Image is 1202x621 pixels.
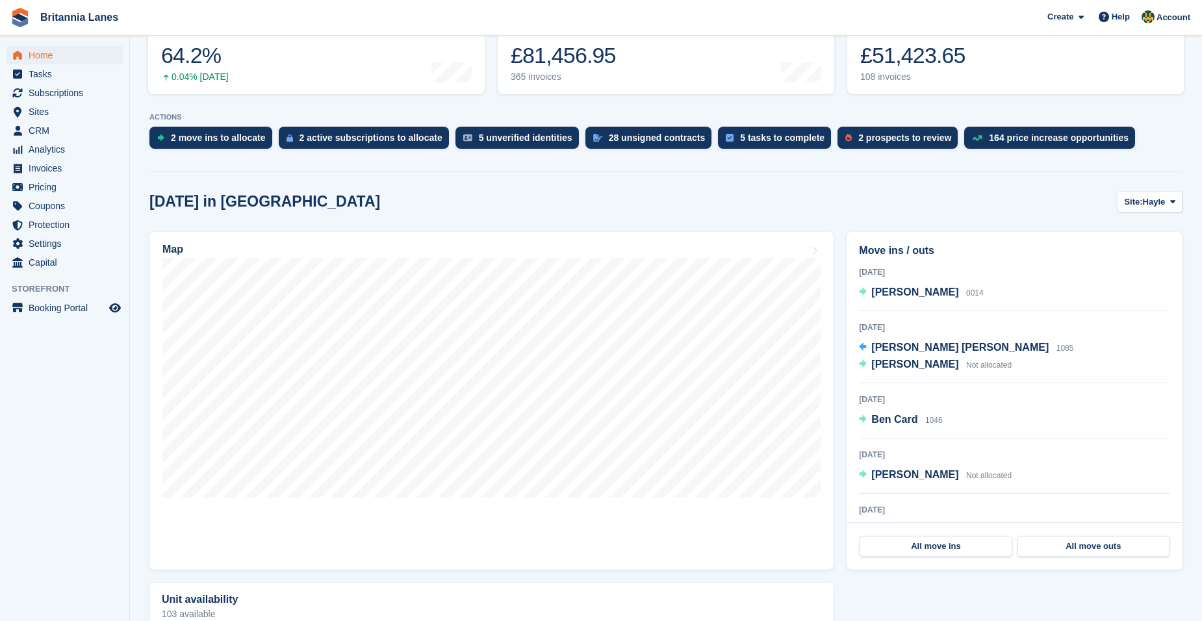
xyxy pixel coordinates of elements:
[593,134,602,142] img: contract_signature_icon-13c848040528278c33f63329250d36e43548de30e8caae1d1a13099fd9432cc5.svg
[1142,10,1155,23] img: Sarah Lane
[859,322,1170,333] div: [DATE]
[498,12,834,94] a: Month-to-date sales £81,456.95 365 invoices
[859,357,1012,374] a: [PERSON_NAME] Not allocated
[29,121,107,140] span: CRM
[35,6,123,28] a: Britannia Lanes
[966,471,1012,480] span: Not allocated
[859,285,983,301] a: [PERSON_NAME] 0014
[161,42,229,69] div: 64.2%
[287,134,293,142] img: active_subscription_to_allocate_icon-d502201f5373d7db506a760aba3b589e785aa758c864c3986d89f69b8ff3...
[6,103,123,121] a: menu
[6,84,123,102] a: menu
[29,197,107,215] span: Coupons
[859,449,1170,461] div: [DATE]
[1112,10,1130,23] span: Help
[10,8,30,27] img: stora-icon-8386f47178a22dfd0bd8f6a31ec36ba5ce8667c1dd55bd0f319d3a0aa187defe.svg
[29,299,107,317] span: Booking Portal
[860,71,965,82] div: 108 invoices
[300,133,442,143] div: 2 active subscriptions to allocate
[455,127,585,155] a: 5 unverified identities
[29,103,107,121] span: Sites
[1056,344,1074,353] span: 1085
[860,536,1012,557] a: All move ins
[6,299,123,317] a: menu
[871,359,958,370] span: [PERSON_NAME]
[149,232,834,570] a: Map
[1143,196,1166,209] span: Hayle
[925,416,943,425] span: 1046
[871,469,958,480] span: [PERSON_NAME]
[858,133,951,143] div: 2 prospects to review
[463,134,472,142] img: verify_identity-adf6edd0f0f0b5bbfe63781bf79b02c33cf7c696d77639b501bdc392416b5a36.svg
[157,134,164,142] img: move_ins_to_allocate_icon-fdf77a2bb77ea45bf5b3d319d69a93e2d87916cf1d5bf7949dd705db3b84f3ca.svg
[29,159,107,177] span: Invoices
[6,253,123,272] a: menu
[6,159,123,177] a: menu
[107,300,123,316] a: Preview store
[871,414,917,425] span: Ben Card
[149,113,1183,121] p: ACTIONS
[609,133,706,143] div: 28 unsigned contracts
[29,84,107,102] span: Subscriptions
[859,412,942,429] a: Ben Card 1046
[162,609,821,618] p: 103 available
[871,342,1049,353] span: [PERSON_NAME] [PERSON_NAME]
[6,216,123,234] a: menu
[29,216,107,234] span: Protection
[29,140,107,158] span: Analytics
[6,140,123,158] a: menu
[6,46,123,64] a: menu
[845,134,852,142] img: prospect-51fa495bee0391a8d652442698ab0144808aea92771e9ea1ae160a38d050c398.svg
[847,12,1184,94] a: Awaiting payment £51,423.65 108 invoices
[1047,10,1073,23] span: Create
[29,178,107,196] span: Pricing
[838,127,964,155] a: 2 prospects to review
[718,127,838,155] a: 5 tasks to complete
[6,178,123,196] a: menu
[6,121,123,140] a: menu
[972,135,982,141] img: price_increase_opportunities-93ffe204e8149a01c8c9dc8f82e8f89637d9d84a8eef4429ea346261dce0b2c0.svg
[964,127,1142,155] a: 164 price increase opportunities
[1124,196,1142,209] span: Site:
[6,197,123,215] a: menu
[966,361,1012,370] span: Not allocated
[726,134,734,142] img: task-75834270c22a3079a89374b754ae025e5fb1db73e45f91037f5363f120a921f8.svg
[162,594,238,605] h2: Unit availability
[859,243,1170,259] h2: Move ins / outs
[12,283,129,296] span: Storefront
[279,127,455,155] a: 2 active subscriptions to allocate
[859,266,1170,278] div: [DATE]
[1157,11,1190,24] span: Account
[29,65,107,83] span: Tasks
[859,467,1012,484] a: [PERSON_NAME] Not allocated
[860,42,965,69] div: £51,423.65
[859,340,1073,357] a: [PERSON_NAME] [PERSON_NAME] 1085
[479,133,572,143] div: 5 unverified identities
[149,127,279,155] a: 2 move ins to allocate
[1017,536,1170,557] a: All move outs
[29,234,107,253] span: Settings
[740,133,825,143] div: 5 tasks to complete
[511,42,616,69] div: £81,456.95
[162,244,183,255] h2: Map
[1117,191,1183,212] button: Site: Hayle
[989,133,1129,143] div: 164 price increase opportunities
[6,65,123,83] a: menu
[585,127,719,155] a: 28 unsigned contracts
[859,394,1170,405] div: [DATE]
[148,12,485,94] a: Occupancy 64.2% 0.04% [DATE]
[29,46,107,64] span: Home
[171,133,266,143] div: 2 move ins to allocate
[6,234,123,253] a: menu
[161,71,229,82] div: 0.04% [DATE]
[29,253,107,272] span: Capital
[511,71,616,82] div: 365 invoices
[149,193,380,210] h2: [DATE] in [GEOGRAPHIC_DATA]
[871,286,958,298] span: [PERSON_NAME]
[859,504,1170,516] div: [DATE]
[966,288,984,298] span: 0014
